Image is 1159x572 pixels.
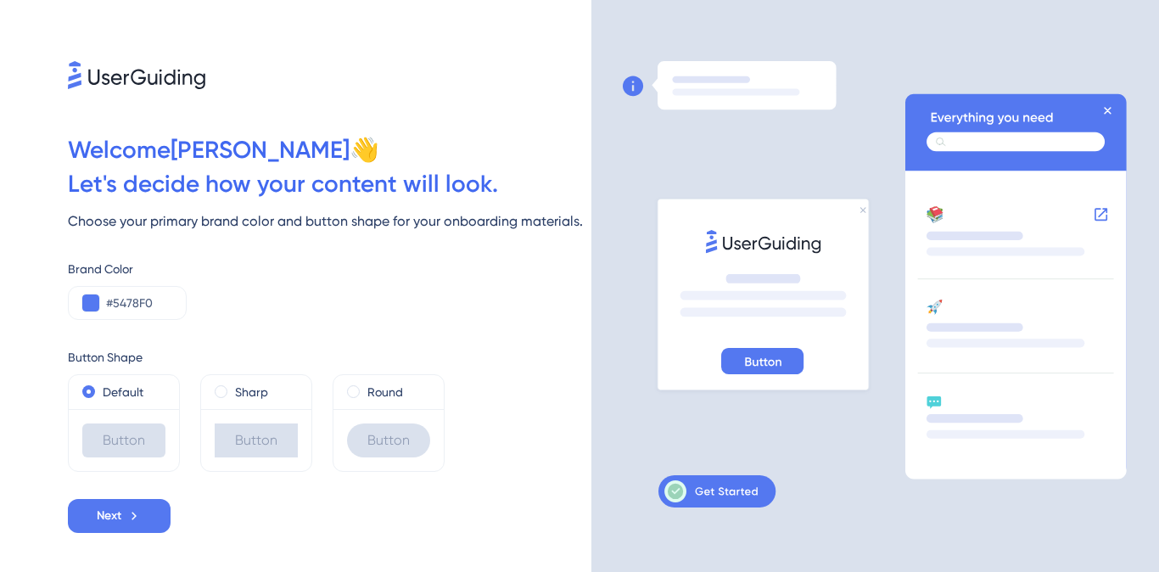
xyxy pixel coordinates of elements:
[68,211,591,232] div: Choose your primary brand color and button shape for your onboarding materials.
[367,382,403,402] label: Round
[68,347,591,367] div: Button Shape
[68,499,171,533] button: Next
[347,423,430,457] div: Button
[68,133,591,167] div: Welcome [PERSON_NAME] 👋
[235,382,268,402] label: Sharp
[82,423,165,457] div: Button
[97,506,121,526] span: Next
[103,382,143,402] label: Default
[215,423,298,457] div: Button
[68,167,591,201] div: Let ' s decide how your content will look.
[68,259,591,279] div: Brand Color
